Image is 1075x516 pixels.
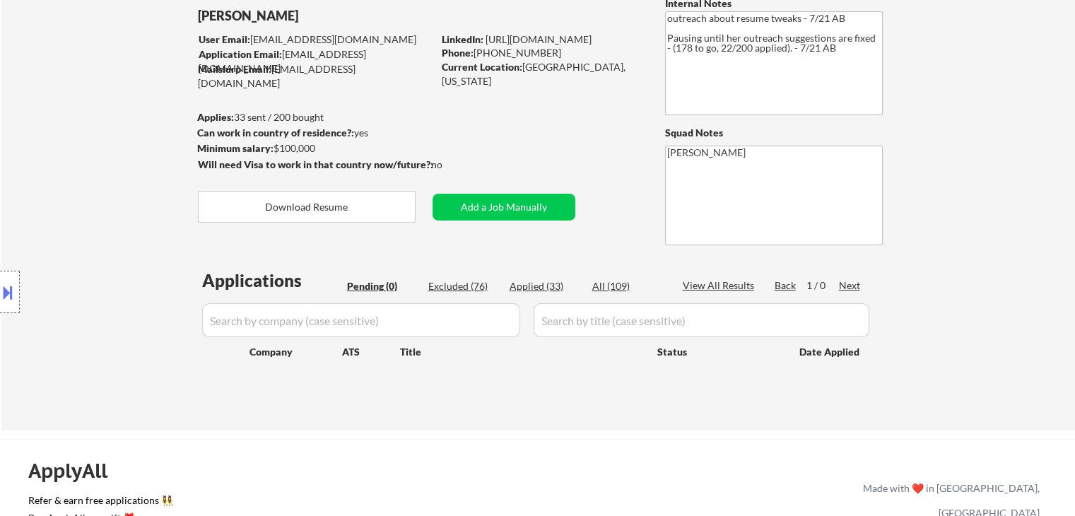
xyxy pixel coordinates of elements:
[197,127,354,139] strong: Can work in country of residence?:
[433,194,575,221] button: Add a Job Manually
[202,272,342,289] div: Applications
[198,7,488,25] div: [PERSON_NAME]
[347,279,418,293] div: Pending (0)
[198,63,271,75] strong: Mailslurp Email:
[442,61,522,73] strong: Current Location:
[442,33,483,45] strong: LinkedIn:
[198,158,433,170] strong: Will need Visa to work in that country now/future?:
[198,62,433,90] div: [EMAIL_ADDRESS][DOMAIN_NAME]
[775,278,797,293] div: Back
[442,46,642,60] div: [PHONE_NUMBER]
[657,339,779,364] div: Status
[197,126,428,140] div: yes
[202,303,520,337] input: Search by company (case sensitive)
[400,345,644,359] div: Title
[249,345,342,359] div: Company
[592,279,663,293] div: All (109)
[442,60,642,88] div: [GEOGRAPHIC_DATA], [US_STATE]
[28,496,568,510] a: Refer & earn free applications 👯‍♀️
[839,278,862,293] div: Next
[197,141,433,156] div: $100,000
[806,278,839,293] div: 1 / 0
[683,278,758,293] div: View All Results
[199,47,433,75] div: [EMAIL_ADDRESS][DOMAIN_NAME]
[510,279,580,293] div: Applied (33)
[665,126,883,140] div: Squad Notes
[534,303,869,337] input: Search by title (case sensitive)
[198,191,416,223] button: Download Resume
[486,33,592,45] a: [URL][DOMAIN_NAME]
[799,345,862,359] div: Date Applied
[199,33,250,45] strong: User Email:
[428,279,499,293] div: Excluded (76)
[442,47,474,59] strong: Phone:
[197,110,433,124] div: 33 sent / 200 bought
[342,345,400,359] div: ATS
[199,48,282,60] strong: Application Email:
[199,33,433,47] div: [EMAIL_ADDRESS][DOMAIN_NAME]
[431,158,471,172] div: no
